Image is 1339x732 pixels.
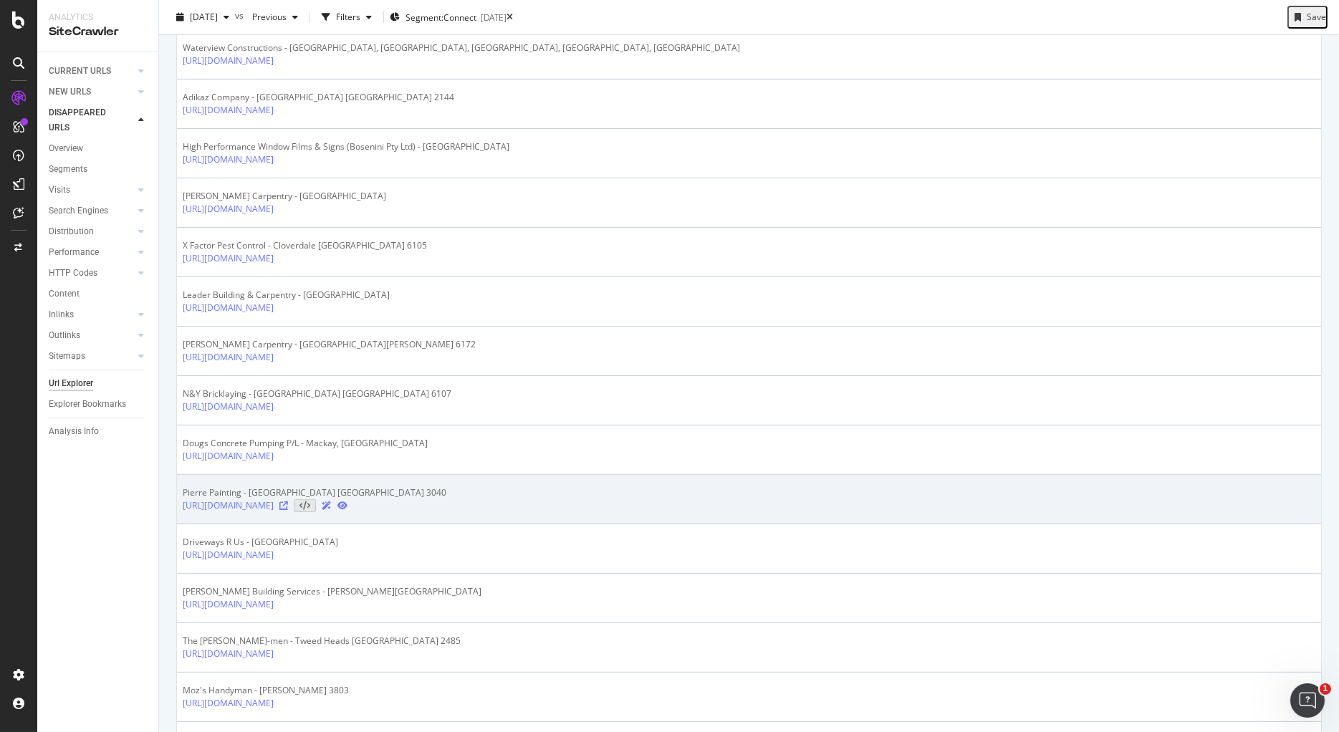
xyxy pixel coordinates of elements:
div: Content [49,286,80,302]
div: Performance [49,245,99,260]
button: Filters [316,6,378,29]
div: Search Engines [49,203,108,218]
a: Outlinks [49,328,134,343]
button: [DATE] [171,6,235,29]
a: [URL][DOMAIN_NAME] [183,104,274,117]
a: [URL][DOMAIN_NAME] [183,647,274,660]
a: Performance [49,245,134,260]
div: NEW URLS [49,85,91,100]
div: Inlinks [49,307,74,322]
div: [PERSON_NAME] Carpentry - [GEOGRAPHIC_DATA][PERSON_NAME] 6172 [183,338,476,351]
a: URL Inspection [337,499,347,512]
div: Adikaz Company - [GEOGRAPHIC_DATA] [GEOGRAPHIC_DATA] 2144 [183,91,454,104]
div: N&Y Bricklaying - [GEOGRAPHIC_DATA] [GEOGRAPHIC_DATA] 6107 [183,387,451,400]
a: Inlinks [49,307,134,322]
div: Pierre Painting - [GEOGRAPHIC_DATA] [GEOGRAPHIC_DATA] 3040 [183,486,446,499]
a: [URL][DOMAIN_NAME] [183,351,274,364]
div: DISAPPEARED URLS [49,105,121,135]
div: Overview [49,141,83,156]
a: [URL][DOMAIN_NAME] [183,598,274,611]
a: [URL][DOMAIN_NAME] [183,153,274,166]
span: 1 [1320,683,1331,695]
a: HTTP Codes [49,266,134,281]
a: Explorer Bookmarks [49,397,148,412]
a: Visit Online Page [279,501,288,510]
a: Content [49,286,148,302]
div: Explorer Bookmarks [49,397,126,412]
a: [URL][DOMAIN_NAME] [183,54,274,67]
button: Segment:Connect[DATE] [390,6,507,29]
a: [URL][DOMAIN_NAME] [183,499,274,512]
a: NEW URLS [49,85,134,100]
a: Visits [49,183,134,198]
div: Waterview Constructions - [GEOGRAPHIC_DATA], [GEOGRAPHIC_DATA], [GEOGRAPHIC_DATA], [GEOGRAPHIC_DA... [183,42,740,54]
span: vs [235,9,246,21]
a: [URL][DOMAIN_NAME] [183,549,274,562]
div: Filters [336,11,360,23]
a: AI Url Details [322,499,332,512]
a: [URL][DOMAIN_NAME] [183,450,274,463]
a: Distribution [49,224,134,239]
div: Moz's Handyman - [PERSON_NAME] 3803 [183,684,349,697]
div: Driveways R Us - [GEOGRAPHIC_DATA] [183,536,347,549]
a: [URL][DOMAIN_NAME] [183,203,274,216]
span: Previous [246,11,287,23]
div: CURRENT URLS [49,64,111,79]
a: Analysis Info [49,424,148,439]
a: [URL][DOMAIN_NAME] [183,400,274,413]
div: Distribution [49,224,94,239]
div: [PERSON_NAME] Building Services - [PERSON_NAME][GEOGRAPHIC_DATA] [183,585,481,598]
div: High Performance Window Films & Signs (Bosenini Pty Ltd) - [GEOGRAPHIC_DATA] [183,140,509,153]
button: View HTML Source [294,499,316,512]
div: Url Explorer [49,376,93,391]
div: SiteCrawler [49,24,147,40]
a: Url Explorer [49,376,148,391]
div: Segments [49,162,87,177]
div: Sitemaps [49,349,85,364]
span: Segment: Connect [405,11,476,24]
button: Previous [246,6,304,29]
iframe: Intercom live chat [1290,683,1325,718]
span: 2025 Sep. 25th [190,11,218,23]
div: Save [1307,11,1326,23]
a: Search Engines [49,203,134,218]
a: [URL][DOMAIN_NAME] [183,302,274,314]
button: Save [1287,6,1328,29]
a: Sitemaps [49,349,134,364]
a: Overview [49,141,148,156]
div: HTTP Codes [49,266,97,281]
a: Segments [49,162,148,177]
div: X Factor Pest Control - Cloverdale [GEOGRAPHIC_DATA] 6105 [183,239,427,252]
div: Analysis Info [49,424,99,439]
a: [URL][DOMAIN_NAME] [183,252,274,265]
a: CURRENT URLS [49,64,134,79]
div: The [PERSON_NAME]-men - Tweed Heads [GEOGRAPHIC_DATA] 2485 [183,635,461,647]
div: Dougs Concrete Pumping P/L - Mackay, [GEOGRAPHIC_DATA] [183,437,428,450]
div: Leader Building & Carpentry - [GEOGRAPHIC_DATA] [183,289,390,302]
div: [PERSON_NAME] Carpentry - [GEOGRAPHIC_DATA] [183,190,386,203]
a: [URL][DOMAIN_NAME] [183,697,274,710]
a: DISAPPEARED URLS [49,105,134,135]
div: Analytics [49,11,147,24]
div: [DATE] [481,11,507,24]
div: Visits [49,183,70,198]
div: Outlinks [49,328,80,343]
